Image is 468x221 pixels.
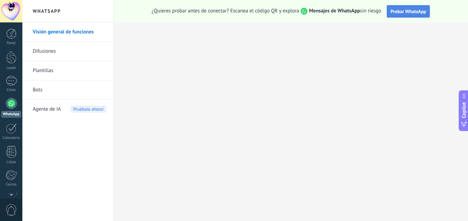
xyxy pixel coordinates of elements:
[387,5,430,18] button: Probar WhatsApp
[33,22,106,42] a: Visión general de funciones
[1,182,21,187] div: Correo
[22,22,113,42] li: Visión general de funciones
[1,111,21,118] div: WhatsApp
[1,136,21,140] div: Calendario
[33,100,61,119] span: Agente de IA
[33,61,106,80] a: Plantillas
[460,102,467,118] span: Copilot
[33,80,106,100] a: Bots
[309,8,360,14] strong: Mensajes de WhatsApp
[22,61,113,80] li: Plantillas
[22,100,113,119] li: Agente de IA
[391,8,426,14] span: Probar WhatsApp
[33,100,106,119] a: Agente de IAPruébalo ahora!
[152,8,381,15] span: ¿Quieres probar antes de conectar? Escanea el código QR y explora sin riesgo
[71,106,106,113] span: Pruébalo ahora!
[22,80,113,100] li: Bots
[33,42,106,61] a: Difusiones
[22,42,113,61] li: Difusiones
[1,66,21,70] div: Leads
[1,88,21,92] div: Chats
[1,160,21,164] div: Listas
[1,41,21,46] div: Panel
